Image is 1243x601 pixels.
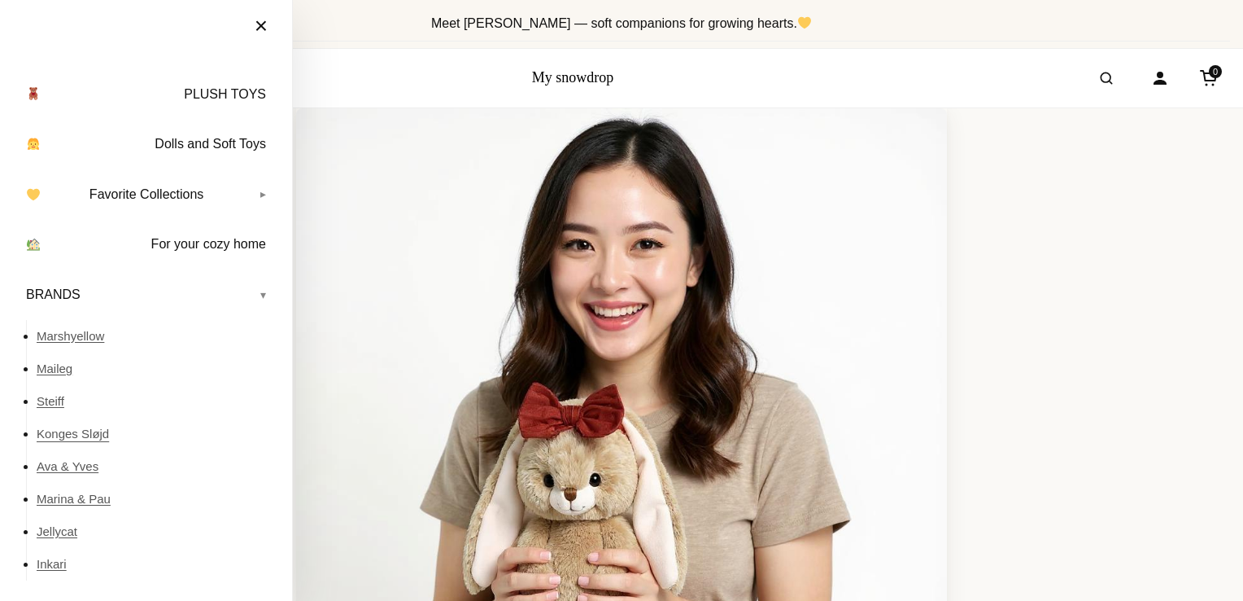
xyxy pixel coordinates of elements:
[1142,60,1178,96] a: Account
[37,450,276,483] a: Ava & Yves
[16,124,276,165] a: Dolls and Soft Toys
[37,515,276,548] a: Jellycat
[27,188,40,201] img: 💛
[798,16,811,29] img: 💛
[16,174,276,215] a: Favorite Collections
[431,16,812,30] span: Meet [PERSON_NAME] — soft companions for growing hearts.
[37,418,276,450] a: Konges Sløjd
[1084,55,1129,101] button: Open search
[27,138,40,151] img: 👧
[27,87,40,100] img: 🧸
[37,385,276,418] a: Steiff
[37,548,276,581] a: Inkari
[16,274,276,315] a: BRANDS
[238,8,284,44] button: Close menu
[16,224,276,265] a: For your cozy home
[1209,65,1222,78] span: 0
[532,69,614,86] a: My snowdrop
[27,238,40,251] img: 🏡
[37,320,276,353] a: Marshyellow
[37,353,276,385] a: Maileg
[37,483,276,515] a: Marina & Pau
[16,74,276,115] a: PLUSH TOYS
[1191,60,1227,96] a: Cart
[13,7,1230,42] div: Announcement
